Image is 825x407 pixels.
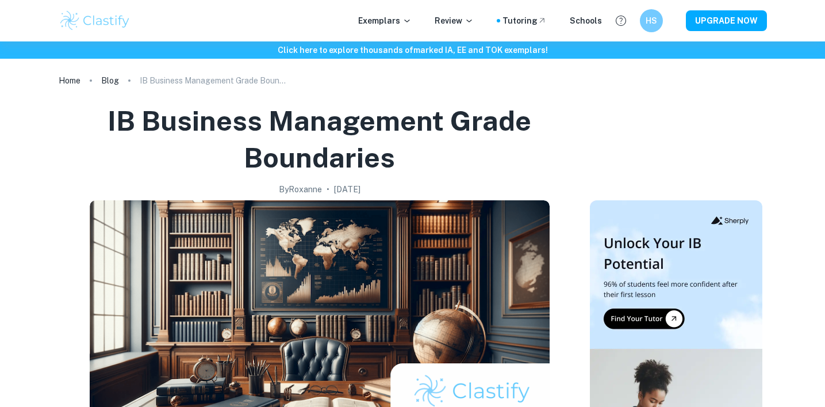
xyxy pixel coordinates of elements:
p: Exemplars [358,14,412,27]
button: UPGRADE NOW [686,10,767,31]
a: Home [59,73,80,89]
p: • [327,183,329,196]
a: Tutoring [502,14,547,27]
button: Help and Feedback [611,11,631,31]
h2: [DATE] [334,183,360,196]
p: Review [435,14,474,27]
p: IB Business Management Grade Boundaries [140,74,289,87]
img: Clastify logo [59,9,132,32]
a: Blog [101,73,119,89]
button: HS [640,9,663,32]
a: Schools [570,14,602,27]
h6: Click here to explore thousands of marked IA, EE and TOK exemplars ! [2,44,823,56]
h6: HS [644,14,658,27]
h1: IB Business Management Grade Boundaries [63,102,576,176]
h2: By Roxanne [279,183,322,196]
